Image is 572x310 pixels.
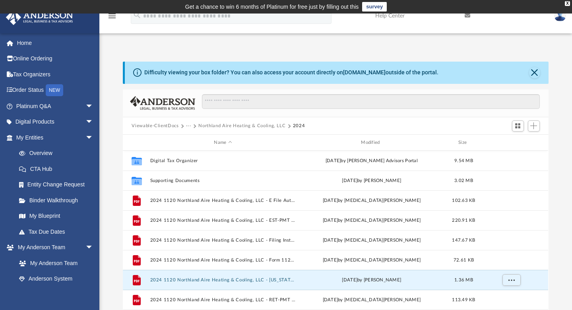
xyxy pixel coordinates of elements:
button: Switch to Grid View [512,120,524,132]
a: Digital Productsarrow_drop_down [6,114,105,130]
a: My Anderson Team [11,255,97,271]
button: Viewable-ClientDocs [132,122,178,130]
div: Name [150,139,295,146]
button: Close [529,67,540,78]
a: Binder Walkthrough [11,192,105,208]
button: Digital Tax Organizer [150,158,296,163]
span: 102.63 KB [452,198,475,203]
div: NEW [46,84,63,96]
a: Overview [11,145,105,161]
button: 2024 1120 Northland Aire Heating & Cooling, LLC - [US_STATE] Business Corporation Annual Renewal(... [150,277,296,283]
a: Tax Due Dates [11,224,105,240]
button: Supporting Documents [150,178,296,183]
span: 9.54 MB [455,159,473,163]
button: 2024 1120 Northland Aire Heating & Cooling, LLC - E File Authorization - Please Sign.pdf [150,198,296,203]
a: menu [107,15,117,21]
span: 147.67 KB [452,238,475,242]
span: arrow_drop_down [85,114,101,130]
img: User Pic [554,10,566,21]
div: [DATE] by [MEDICAL_DATA][PERSON_NAME] [299,197,444,204]
span: 72.61 KB [454,258,474,262]
div: [DATE] by [MEDICAL_DATA][PERSON_NAME] [299,217,444,224]
span: 220.91 KB [452,218,475,223]
div: [DATE] by [PERSON_NAME] [299,277,444,284]
button: 2024 1120 Northland Aire Heating & Cooling, LLC - Form 1120-W Payment Voucher.pdf [150,258,296,263]
div: [DATE] by [PERSON_NAME] [299,177,444,184]
span: 113.49 KB [452,298,475,302]
div: [DATE] by [PERSON_NAME] Advisors Portal [299,157,444,165]
span: 3.02 MB [455,178,473,183]
a: Anderson System [11,271,101,287]
a: survey [362,2,387,12]
a: My Anderson Teamarrow_drop_down [6,240,101,256]
div: Get a chance to win 6 months of Platinum for free just by filling out this [185,2,359,12]
a: Platinum Q&Aarrow_drop_down [6,98,105,114]
div: [DATE] by [MEDICAL_DATA][PERSON_NAME] [299,257,444,264]
button: Add [528,120,540,132]
div: close [565,1,570,6]
a: My Blueprint [11,208,101,224]
button: 2024 1120 Northland Aire Heating & Cooling, LLC - RET-PMT Payment Voucher.pdf [150,297,296,302]
span: arrow_drop_down [85,240,101,256]
div: Size [448,139,480,146]
span: 1.36 MB [455,278,473,282]
i: search [133,11,142,19]
span: arrow_drop_down [85,130,101,146]
a: [DOMAIN_NAME] [343,69,386,76]
div: [DATE] by [MEDICAL_DATA][PERSON_NAME] [299,296,444,304]
div: Difficulty viewing your box folder? You can also access your account directly on outside of the p... [144,68,438,77]
a: CTA Hub [11,161,105,177]
a: My Entitiesarrow_drop_down [6,130,105,145]
div: [DATE] by [MEDICAL_DATA][PERSON_NAME] [299,237,444,244]
img: Anderson Advisors Platinum Portal [4,10,76,25]
a: Order StatusNEW [6,82,105,99]
button: 2024 [293,122,305,130]
div: Modified [299,139,444,146]
a: Tax Organizers [6,66,105,82]
input: Search files and folders [202,94,539,109]
span: arrow_drop_down [85,98,101,114]
a: Entity Change Request [11,177,105,193]
button: 2024 1120 Northland Aire Heating & Cooling, LLC - EST-PMT Payment Voucher.pdf [150,218,296,223]
button: Northland Aire Heating & Cooling, LLC [198,122,285,130]
a: Home [6,35,105,51]
button: ··· [186,122,191,130]
div: id [126,139,146,146]
button: 2024 1120 Northland Aire Heating & Cooling, LLC - Filing Instructions.pdf [150,238,296,243]
i: menu [107,11,117,21]
a: Online Ordering [6,51,105,67]
div: id [483,139,539,146]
